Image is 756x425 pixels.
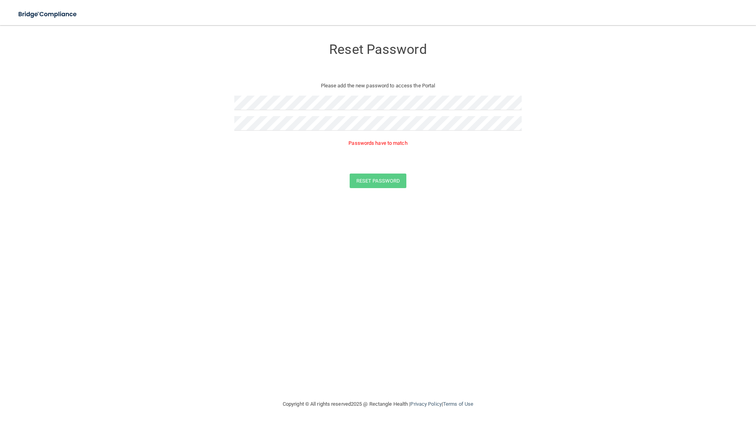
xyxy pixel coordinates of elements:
[234,139,522,148] p: Passwords have to match
[234,392,522,417] div: Copyright © All rights reserved 2025 @ Rectangle Health | |
[350,174,406,188] button: Reset Password
[234,42,522,57] h3: Reset Password
[410,401,441,407] a: Privacy Policy
[12,6,84,22] img: bridge_compliance_login_screen.278c3ca4.svg
[443,401,473,407] a: Terms of Use
[240,81,516,91] p: Please add the new password to access the Portal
